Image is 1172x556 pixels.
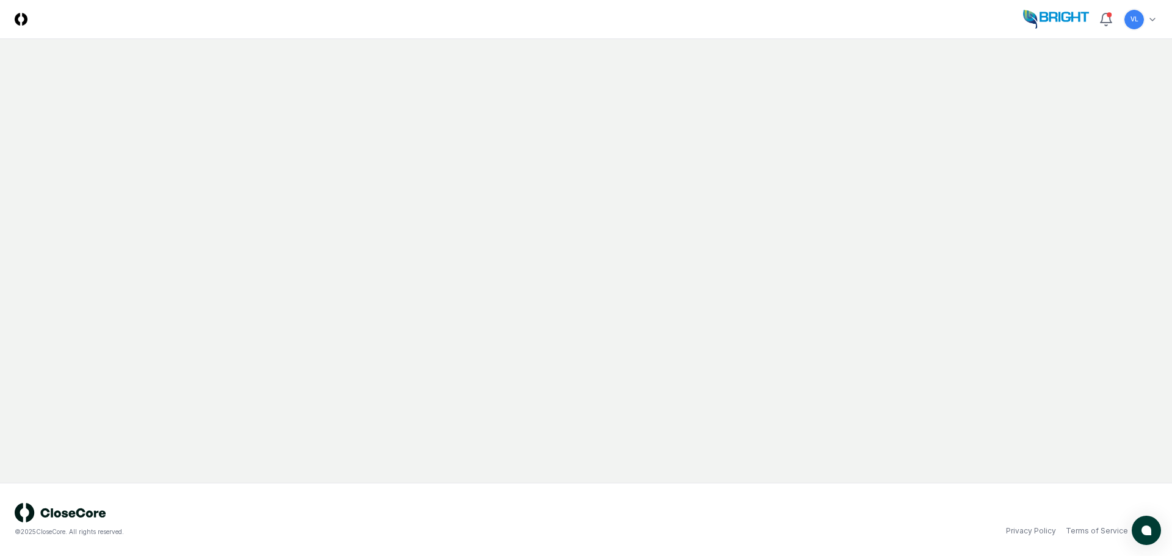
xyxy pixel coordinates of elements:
[1130,15,1138,24] span: VL
[1123,9,1145,31] button: VL
[15,527,586,536] div: © 2025 CloseCore. All rights reserved.
[1066,525,1128,536] a: Terms of Service
[1132,516,1161,545] button: atlas-launcher
[1006,525,1056,536] a: Privacy Policy
[15,13,27,26] img: Logo
[15,503,106,522] img: logo
[1023,10,1089,29] img: Bright Biomethane North America logo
